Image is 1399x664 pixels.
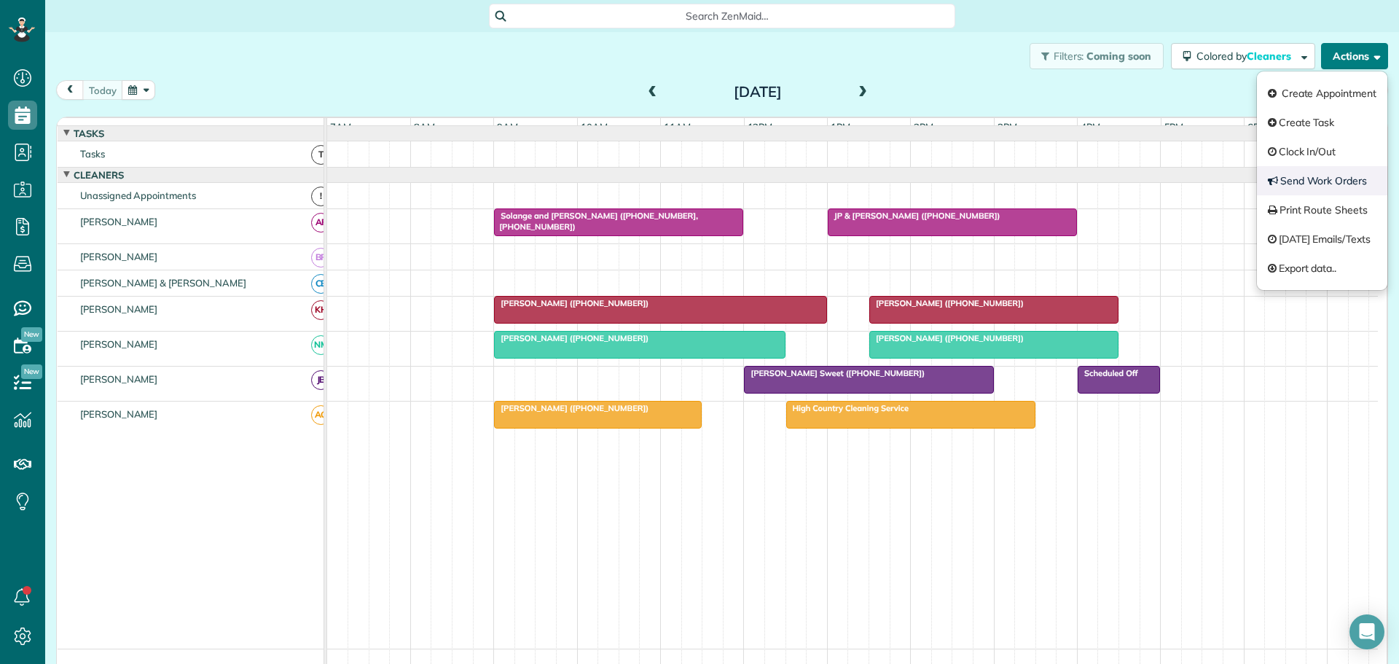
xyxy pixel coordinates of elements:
[21,364,42,379] span: New
[1078,121,1103,133] span: 4pm
[1171,43,1315,69] button: Colored byCleaners
[493,298,649,308] span: [PERSON_NAME] ([PHONE_NUMBER])
[1257,195,1387,224] a: Print Route Sheets
[77,303,161,315] span: [PERSON_NAME]
[1086,50,1152,63] span: Coming soon
[493,211,698,231] span: Solange and [PERSON_NAME] ([PHONE_NUMBER], [PHONE_NUMBER])
[311,213,331,233] span: AF
[71,169,127,181] span: Cleaners
[493,333,649,343] span: [PERSON_NAME] ([PHONE_NUMBER])
[828,121,853,133] span: 1pm
[1054,50,1084,63] span: Filters:
[1257,79,1387,108] a: Create Appointment
[77,408,161,420] span: [PERSON_NAME]
[1257,137,1387,166] a: Clock In/Out
[1349,614,1384,649] div: Open Intercom Messenger
[82,80,123,100] button: today
[56,80,84,100] button: prev
[327,121,354,133] span: 7am
[995,121,1020,133] span: 3pm
[311,335,331,355] span: NM
[1257,224,1387,254] a: [DATE] Emails/Texts
[311,274,331,294] span: CB
[869,333,1024,343] span: [PERSON_NAME] ([PHONE_NUMBER])
[311,370,331,390] span: JB
[785,403,909,413] span: High Country Cleaning Service
[77,190,199,201] span: Unassigned Appointments
[1161,121,1187,133] span: 5pm
[827,211,1001,221] span: JP & [PERSON_NAME] ([PHONE_NUMBER])
[411,121,438,133] span: 8am
[1196,50,1296,63] span: Colored by
[77,277,249,289] span: [PERSON_NAME] & [PERSON_NAME]
[578,121,611,133] span: 10am
[77,373,161,385] span: [PERSON_NAME]
[311,248,331,267] span: BR
[77,338,161,350] span: [PERSON_NAME]
[745,121,776,133] span: 12pm
[311,145,331,165] span: T
[1077,368,1139,378] span: Scheduled Off
[311,300,331,320] span: KH
[1245,121,1270,133] span: 6pm
[1257,108,1387,137] a: Create Task
[77,148,108,160] span: Tasks
[21,327,42,342] span: New
[494,121,521,133] span: 9am
[743,368,925,378] span: [PERSON_NAME] Sweet ([PHONE_NUMBER])
[1321,43,1388,69] button: Actions
[869,298,1024,308] span: [PERSON_NAME] ([PHONE_NUMBER])
[1257,166,1387,195] a: Send Work Orders
[1247,50,1293,63] span: Cleaners
[311,405,331,425] span: AG
[311,187,331,206] span: !
[911,121,936,133] span: 2pm
[1257,254,1387,283] a: Export data..
[77,216,161,227] span: [PERSON_NAME]
[667,84,849,100] h2: [DATE]
[661,121,694,133] span: 11am
[493,403,649,413] span: [PERSON_NAME] ([PHONE_NUMBER])
[77,251,161,262] span: [PERSON_NAME]
[71,128,107,139] span: Tasks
